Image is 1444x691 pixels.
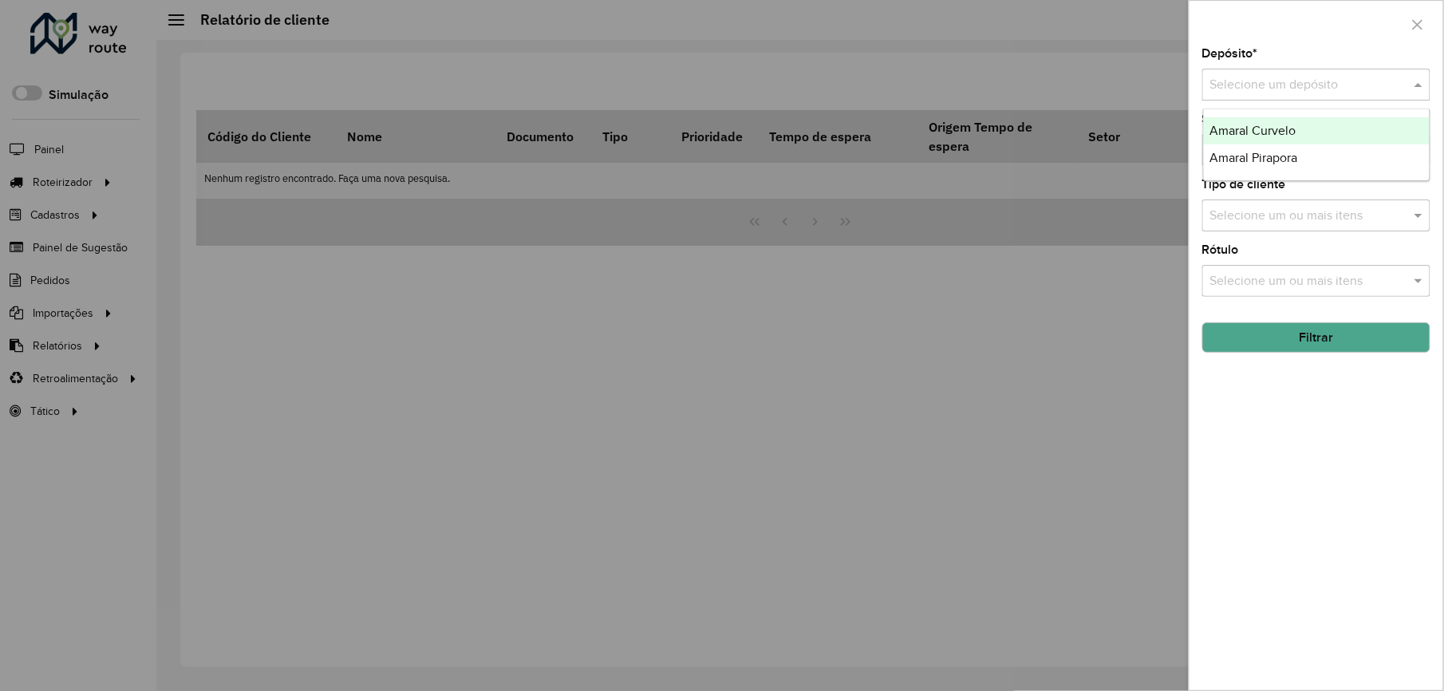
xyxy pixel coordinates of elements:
[1203,109,1430,181] ng-dropdown-panel: Options list
[1202,44,1258,63] label: Depósito
[1210,151,1298,164] span: Amaral Pirapora
[1202,240,1239,259] label: Rótulo
[1202,175,1286,194] label: Tipo de cliente
[1202,109,1233,128] label: Setor
[1202,322,1430,353] button: Filtrar
[1210,124,1296,137] span: Amaral Curvelo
